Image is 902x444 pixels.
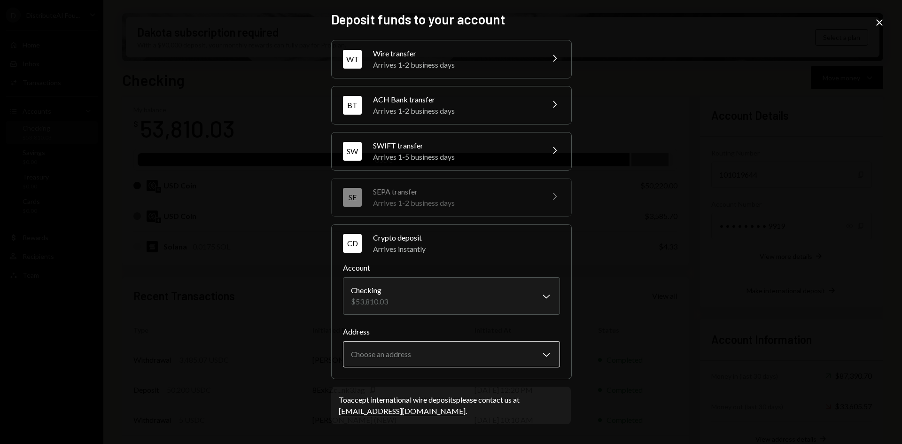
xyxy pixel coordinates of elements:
div: Arrives 1-2 business days [373,59,537,70]
div: To accept international wire deposits please contact us at . [339,394,563,417]
div: BT [343,96,362,115]
label: Account [343,262,560,273]
div: CD [343,234,362,253]
div: Arrives 1-2 business days [373,105,537,117]
div: SWIFT transfer [373,140,537,151]
div: WT [343,50,362,69]
div: Wire transfer [373,48,537,59]
label: Address [343,326,560,337]
h2: Deposit funds to your account [331,10,571,29]
button: CDCrypto depositArrives instantly [332,225,571,262]
div: SW [343,142,362,161]
div: Crypto deposit [373,232,560,243]
button: WTWire transferArrives 1-2 business days [332,40,571,78]
button: Account [343,277,560,315]
div: SEPA transfer [373,186,537,197]
button: SESEPA transferArrives 1-2 business days [332,179,571,216]
div: Arrives 1-5 business days [373,151,537,163]
button: SWSWIFT transferArrives 1-5 business days [332,132,571,170]
div: Arrives 1-2 business days [373,197,537,209]
div: SE [343,188,362,207]
button: BTACH Bank transferArrives 1-2 business days [332,86,571,124]
div: Arrives instantly [373,243,560,255]
div: CDCrypto depositArrives instantly [343,262,560,367]
button: Address [343,341,560,367]
a: [EMAIL_ADDRESS][DOMAIN_NAME] [339,406,466,416]
div: ACH Bank transfer [373,94,537,105]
